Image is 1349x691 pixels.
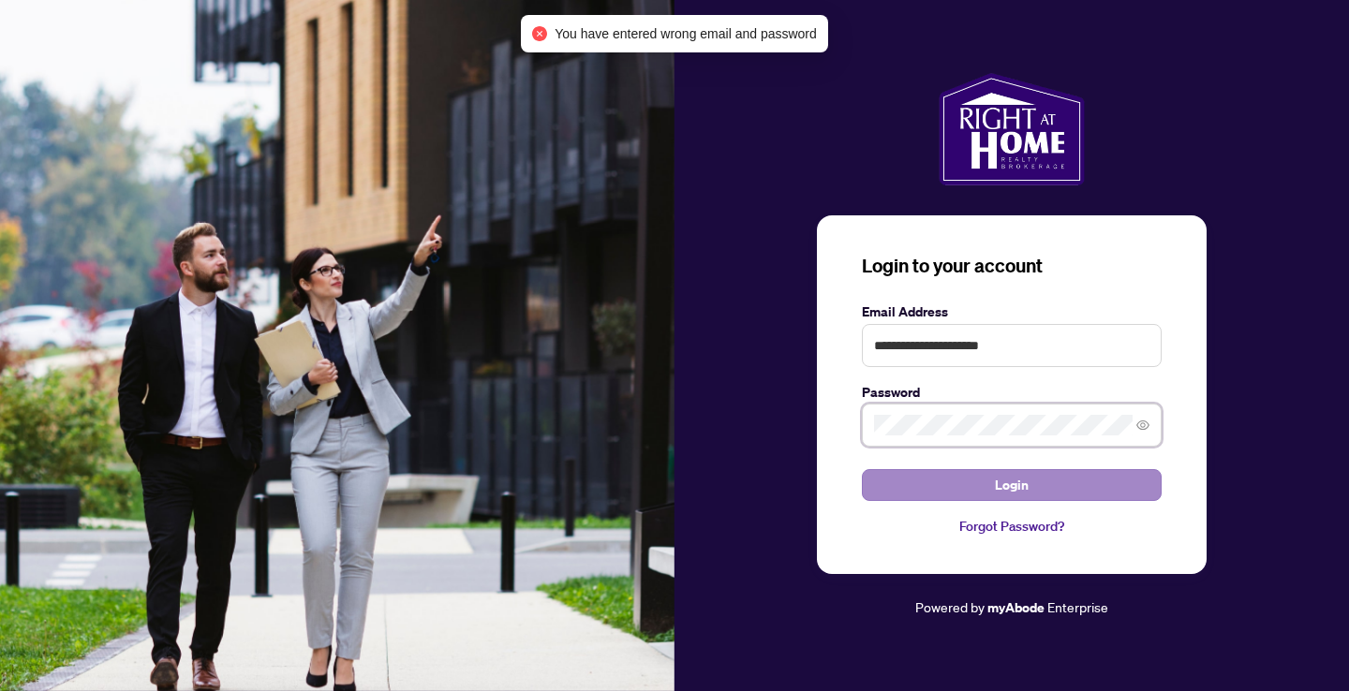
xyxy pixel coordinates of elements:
button: Login [862,469,1162,501]
label: Email Address [862,301,1162,322]
span: You have entered wrong email and password [555,23,817,44]
span: Powered by [915,598,985,615]
span: Enterprise [1047,598,1108,615]
label: Password [862,382,1162,403]
img: ma-logo [939,73,1084,185]
h3: Login to your account [862,253,1162,279]
span: Login [995,470,1029,500]
a: Forgot Password? [862,516,1162,537]
a: myAbode [987,597,1045,618]
span: close-circle [532,26,547,41]
span: eye [1136,419,1149,432]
